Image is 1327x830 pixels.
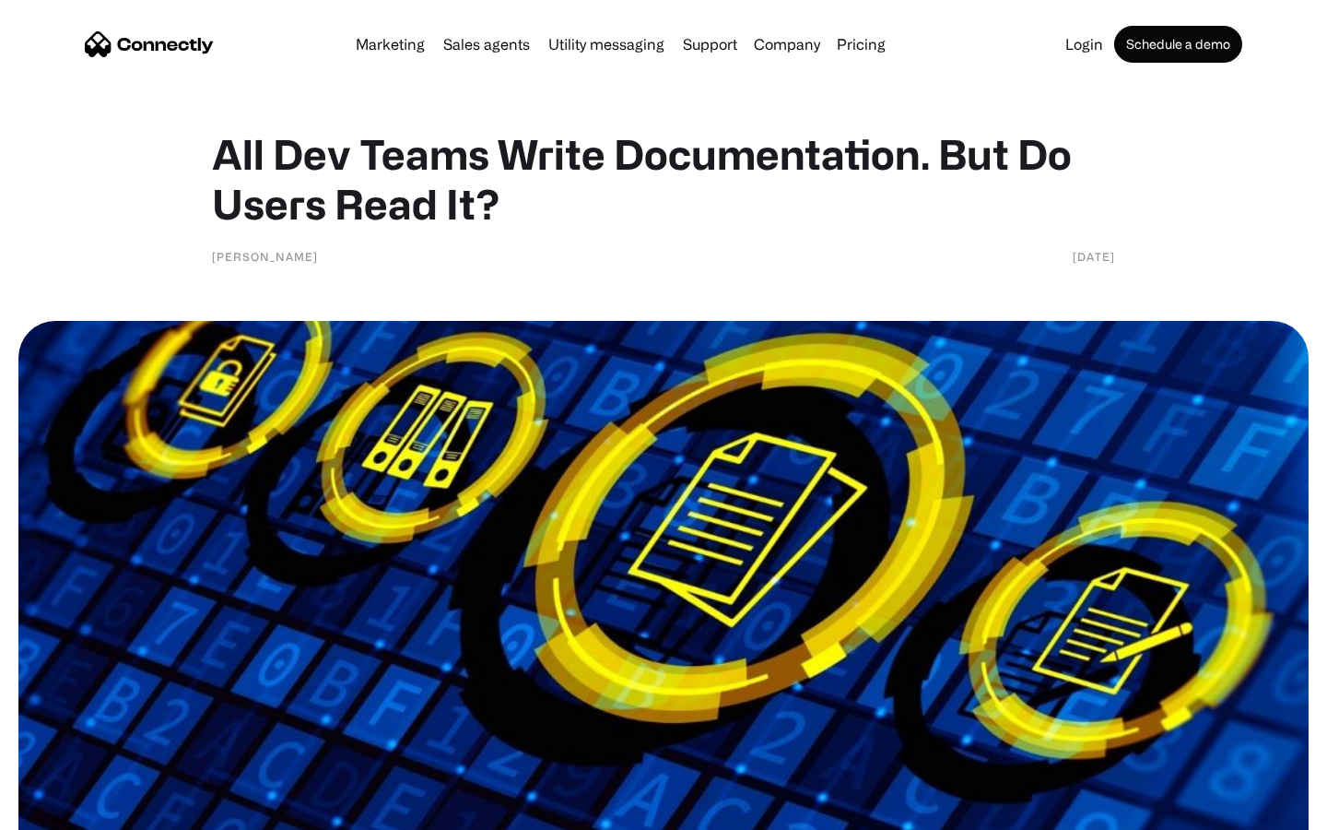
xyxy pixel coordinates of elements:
[748,31,826,57] div: Company
[18,798,111,824] aside: Language selected: English
[37,798,111,824] ul: Language list
[212,129,1115,229] h1: All Dev Teams Write Documentation. But Do Users Read It?
[829,37,893,52] a: Pricing
[212,247,318,266] div: [PERSON_NAME]
[85,30,214,58] a: home
[436,37,537,52] a: Sales agents
[754,31,820,57] div: Company
[1058,37,1110,52] a: Login
[1114,26,1242,63] a: Schedule a demo
[348,37,432,52] a: Marketing
[541,37,672,52] a: Utility messaging
[1073,247,1115,266] div: [DATE]
[675,37,745,52] a: Support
